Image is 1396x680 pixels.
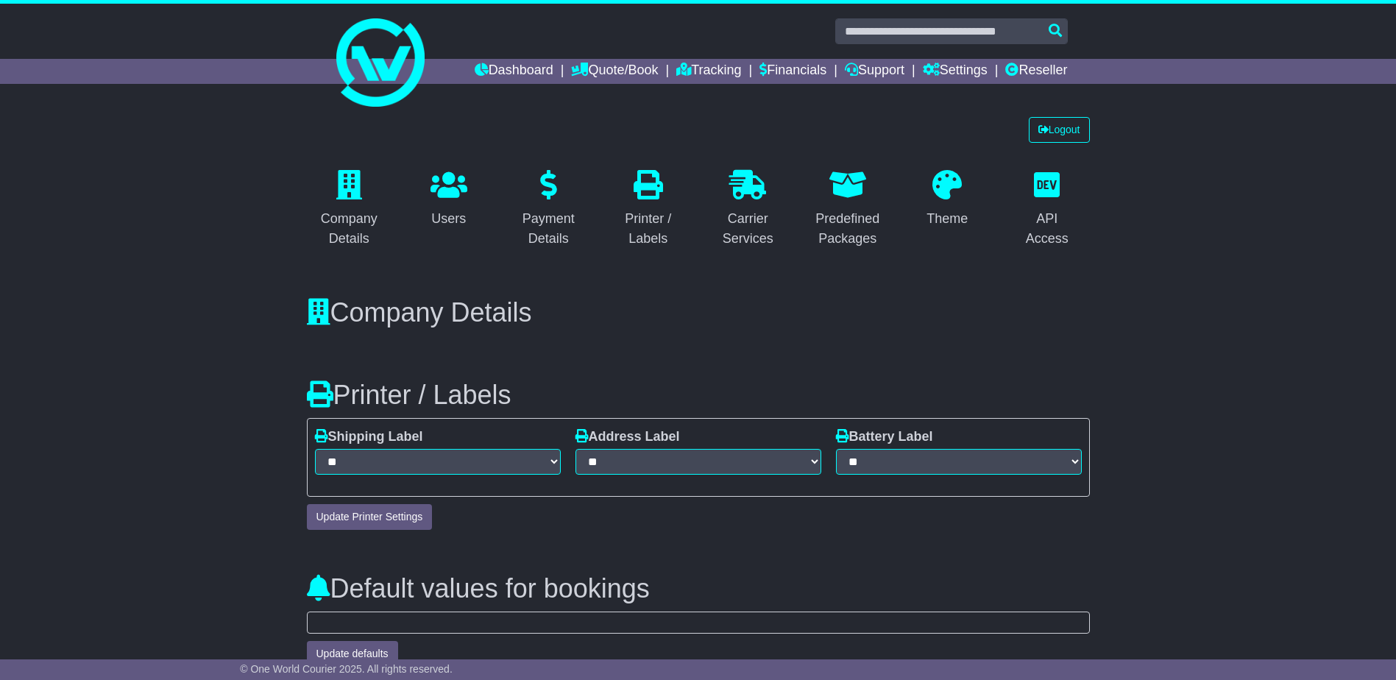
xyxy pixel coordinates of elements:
a: Payment Details [506,165,592,254]
a: Quote/Book [571,59,658,84]
a: API Access [1005,165,1090,254]
div: Predefined Packages [815,209,881,249]
a: Printer / Labels [606,165,691,254]
a: Logout [1029,117,1090,143]
a: Tracking [676,59,741,84]
div: Payment Details [516,209,582,249]
a: Theme [917,165,977,234]
a: Support [845,59,904,84]
div: Carrier Services [715,209,782,249]
h3: Printer / Labels [307,380,1090,410]
label: Address Label [575,429,680,445]
a: Users [421,165,477,234]
div: Company Details [316,209,383,249]
h3: Default values for bookings [307,574,1090,603]
a: Reseller [1005,59,1067,84]
a: Predefined Packages [805,165,890,254]
a: Settings [923,59,988,84]
label: Battery Label [836,429,933,445]
a: Company Details [307,165,392,254]
button: Update defaults [307,641,398,667]
span: © One World Courier 2025. All rights reserved. [240,663,453,675]
label: Shipping Label [315,429,423,445]
a: Carrier Services [706,165,791,254]
h3: Company Details [307,298,1090,327]
div: Users [431,209,467,229]
a: Financials [759,59,826,84]
a: Dashboard [475,59,553,84]
div: Theme [926,209,968,229]
button: Update Printer Settings [307,504,433,530]
div: API Access [1014,209,1080,249]
div: Printer / Labels [615,209,681,249]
